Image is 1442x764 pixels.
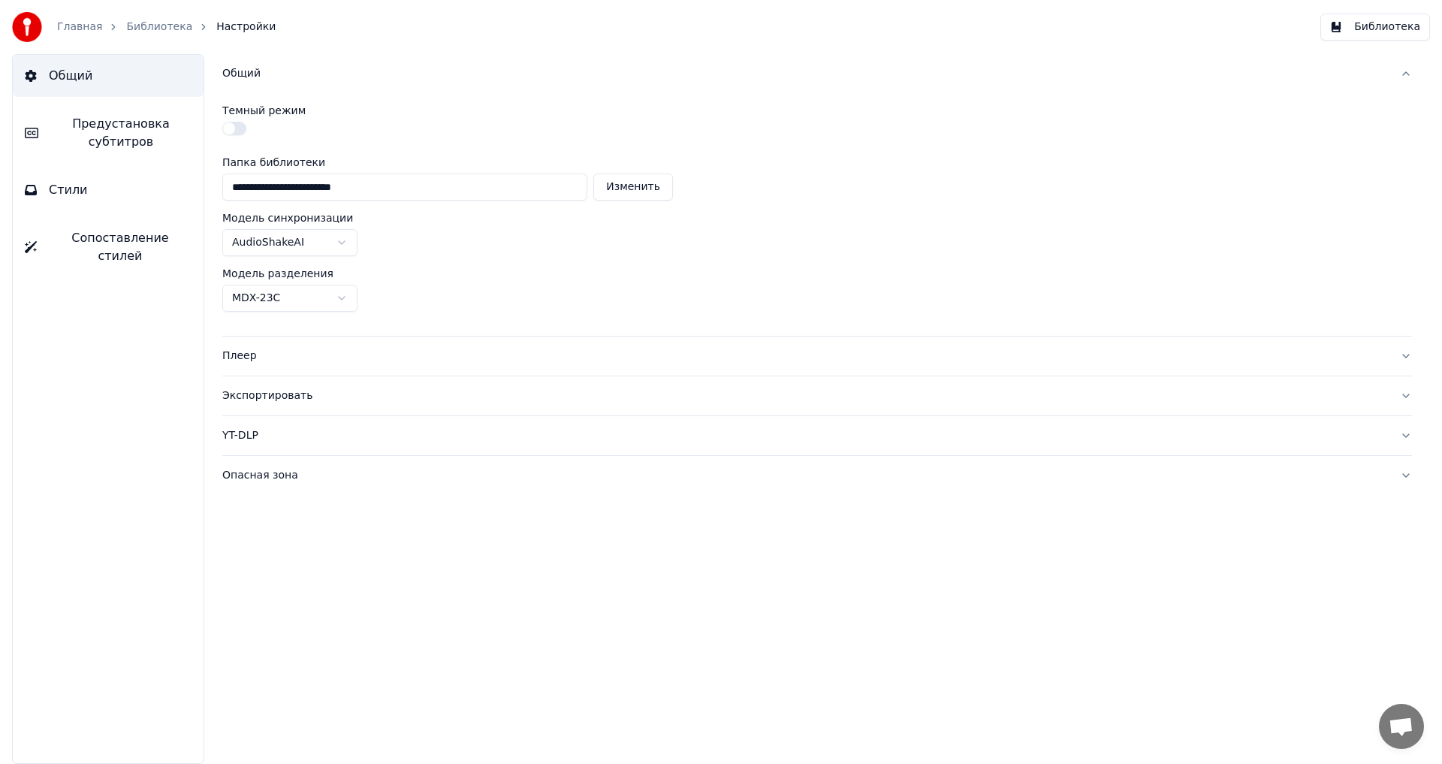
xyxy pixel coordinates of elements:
button: Экспортировать [222,376,1412,415]
div: Открытый чат [1379,704,1424,749]
button: Опасная зона [222,456,1412,495]
span: Общий [49,67,92,85]
button: Общий [13,55,204,97]
label: Модель разделения [222,268,333,279]
button: Плеер [222,337,1412,376]
img: youka [12,12,42,42]
button: Библиотека [1320,14,1430,41]
button: YT-DLP [222,416,1412,455]
button: Предустановка субтитров [13,103,204,163]
label: Модель синхронизации [222,213,353,223]
nav: breadcrumb [57,20,276,35]
div: Экспортировать [222,388,1388,403]
label: Темный режим [222,105,306,116]
button: Общий [222,54,1412,93]
button: Стили [13,169,204,211]
span: Сопоставление стилей [49,229,192,265]
span: Стили [49,181,88,199]
button: Изменить [593,174,673,201]
span: Предустановка субтитров [50,115,192,151]
div: Общий [222,93,1412,336]
div: YT-DLP [222,428,1388,443]
div: Опасная зона [222,468,1388,483]
a: Главная [57,20,102,35]
label: Папка библиотеки [222,157,673,168]
a: Библиотека [126,20,192,35]
div: Плеер [222,349,1388,364]
span: Настройки [216,20,276,35]
button: Сопоставление стилей [13,217,204,277]
div: Общий [222,66,1388,81]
